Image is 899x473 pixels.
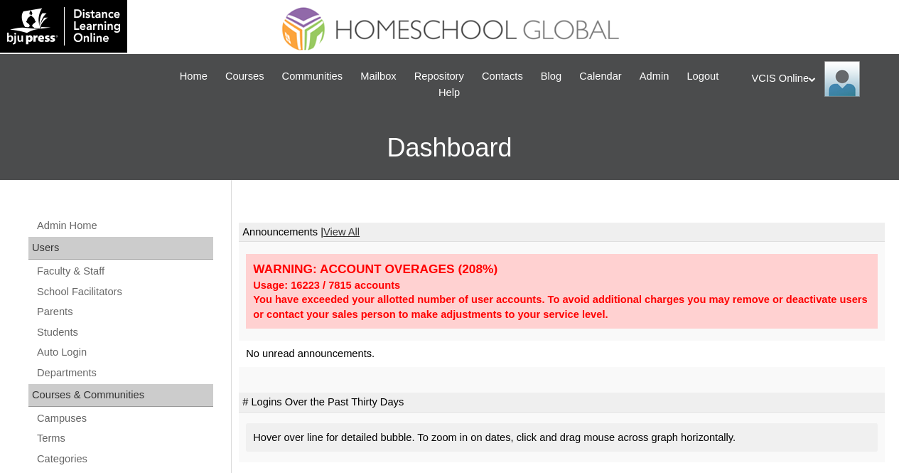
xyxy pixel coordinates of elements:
[438,85,460,101] span: Help
[360,68,397,85] span: Mailbox
[36,324,213,341] a: Students
[482,68,523,85] span: Contacts
[253,280,400,291] strong: Usage: 16223 / 7815 accounts
[173,68,215,85] a: Home
[752,61,885,97] div: VCIS Online
[36,217,213,235] a: Admin Home
[541,68,561,85] span: Blog
[275,68,350,85] a: Communities
[36,410,213,427] a: Campuses
[7,116,892,180] h3: Dashboard
[253,292,871,321] div: You have exceeded your allotted number of user accounts. To avoid additional charges you may remo...
[353,68,404,85] a: Mailbox
[36,283,213,301] a: School Facilitators
[579,68,621,85] span: Calendar
[632,68,677,85] a: Admin
[414,68,464,85] span: Repository
[407,68,471,85] a: Repository
[534,68,569,85] a: Blog
[824,61,860,97] img: VCIS Online Admin
[36,303,213,321] a: Parents
[687,68,718,85] span: Logout
[36,430,213,447] a: Terms
[239,341,885,367] td: No unread announcements.
[282,68,343,85] span: Communities
[7,7,120,46] img: logo-white.png
[246,423,878,452] div: Hover over line for detailed bubble. To zoom in on dates, click and drag mouse across graph horiz...
[225,68,264,85] span: Courses
[180,68,208,85] span: Home
[239,223,885,243] td: Announcements |
[679,68,726,85] a: Logout
[218,68,271,85] a: Courses
[431,85,467,101] a: Help
[28,237,213,260] div: Users
[572,68,628,85] a: Calendar
[36,450,213,468] a: Categories
[323,226,360,238] a: View All
[36,344,213,361] a: Auto Login
[475,68,530,85] a: Contacts
[640,68,669,85] span: Admin
[28,384,213,407] div: Courses & Communities
[239,393,885,413] td: # Logins Over the Past Thirty Days
[36,262,213,280] a: Faculty & Staff
[36,364,213,382] a: Departments
[253,261,871,277] div: WARNING: ACCOUNT OVERAGES (208%)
